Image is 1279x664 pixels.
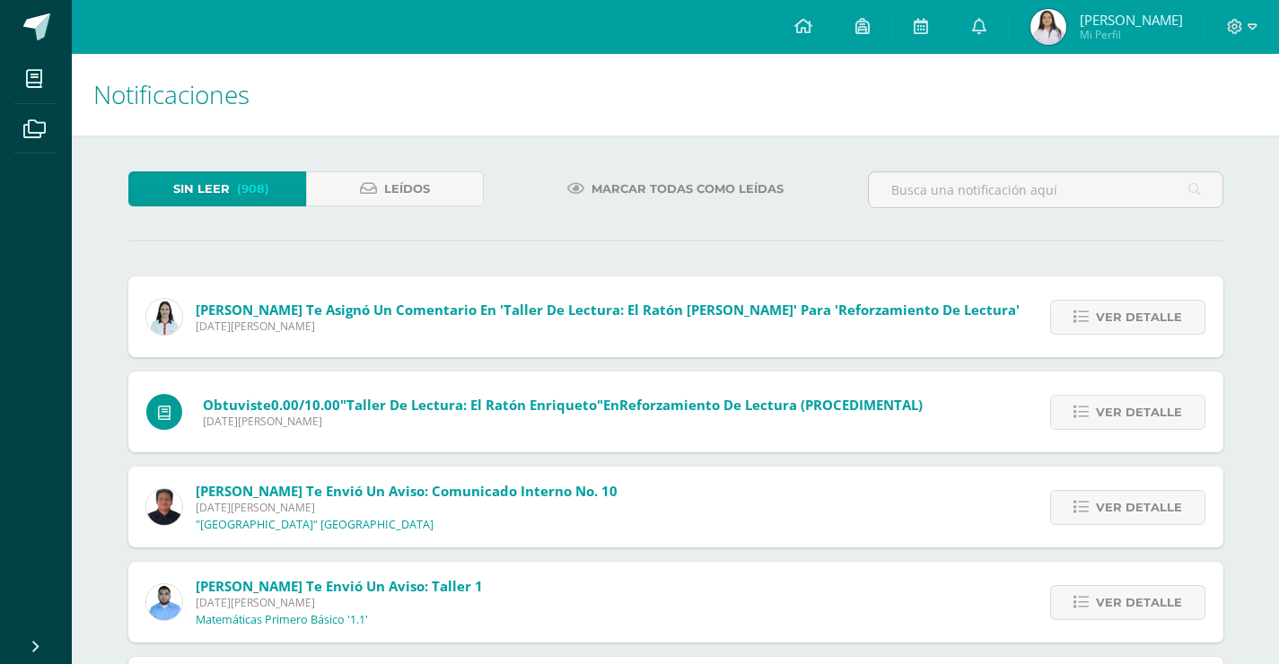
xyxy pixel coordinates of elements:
span: Obtuviste en [203,396,923,414]
a: Sin leer(908) [128,171,306,206]
span: Notificaciones [93,77,250,111]
span: [PERSON_NAME] te asignó un comentario en 'Taller de lectura: El ratón [PERSON_NAME]' para 'Reforz... [196,301,1020,319]
input: Busca una notificación aquí [869,172,1222,207]
a: Marcar todas como leídas [545,171,806,206]
a: Leídos [306,171,484,206]
span: [PERSON_NAME] te envió un aviso: Taller 1 [196,577,483,595]
span: Reforzamiento de Lectura (PROCEDIMENTAL) [619,396,923,414]
span: Sin leer [173,172,230,205]
span: [PERSON_NAME] te envió un aviso: Comunicado Interno No. 10 [196,482,618,500]
span: [DATE][PERSON_NAME] [196,595,483,610]
span: Leídos [384,172,430,205]
span: [DATE][PERSON_NAME] [196,500,618,515]
span: [DATE][PERSON_NAME] [203,414,923,429]
span: Marcar todas como leídas [591,172,784,205]
span: Ver detalle [1096,491,1182,524]
span: Ver detalle [1096,301,1182,334]
span: (908) [237,172,269,205]
span: [DATE][PERSON_NAME] [196,319,1020,334]
img: 54ea75c2c4af8710d6093b43030d56ea.png [146,584,182,620]
p: Matemáticas Primero Básico '1.1' [196,613,368,627]
span: "Taller de lectura: El ratón Enriqueto" [340,396,603,414]
span: Ver detalle [1096,396,1182,429]
img: eff8bfa388aef6dbf44d967f8e9a2edc.png [146,489,182,525]
span: [PERSON_NAME] [1080,11,1183,29]
p: "[GEOGRAPHIC_DATA]" [GEOGRAPHIC_DATA] [196,518,434,532]
span: Mi Perfil [1080,27,1183,42]
span: Ver detalle [1096,586,1182,619]
img: 17241223837efaeb1e1d783b7c4e1828.png [1030,9,1066,45]
img: a2a68af206104431f9ff9193871d4f52.png [146,299,182,335]
span: 0.00/10.00 [271,396,340,414]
